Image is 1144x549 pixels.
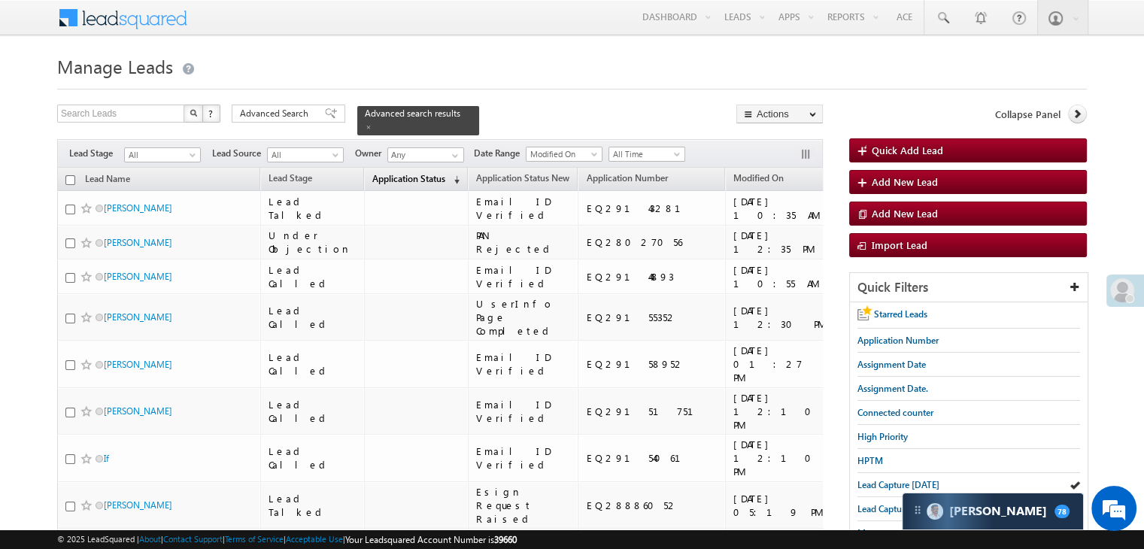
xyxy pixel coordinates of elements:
a: Modified On [726,170,791,190]
span: All Time [609,147,681,161]
a: Show All Items [444,148,463,163]
span: High Priority [857,431,908,442]
div: carter-dragCarter[PERSON_NAME]78 [902,493,1084,530]
a: Lead Stage [261,170,320,190]
span: ? [208,107,215,120]
span: Application Number [586,172,667,184]
span: Application Status New [476,172,569,184]
div: Email ID Verified [476,398,572,425]
a: All [267,147,344,162]
a: [PERSON_NAME] [104,202,172,214]
a: Acceptable Use [286,534,343,544]
span: Lead Stage [269,172,312,184]
img: carter-drag [912,504,924,516]
div: Email ID Verified [476,444,572,472]
button: ? [202,105,220,123]
div: [DATE] 12:10 PM [733,391,826,432]
span: Quick Add Lead [872,144,943,156]
a: Application Status (sorted descending) [365,170,467,190]
div: EQ29151751 [586,405,718,418]
a: [PERSON_NAME] [104,359,172,370]
div: [DATE] 01:27 PM [733,344,826,384]
a: Application Number [578,170,675,190]
a: [PERSON_NAME] [104,271,172,282]
span: Application Number [857,335,939,346]
span: Messages [857,527,896,538]
span: Collapse Panel [995,108,1061,121]
a: [PERSON_NAME] [104,237,172,248]
a: Contact Support [163,534,223,544]
span: Assignment Date. [857,383,928,394]
img: Search [190,109,197,117]
a: [PERSON_NAME] [104,499,172,511]
div: Lead Called [269,398,357,425]
span: Advanced Search [240,107,313,120]
div: EQ29154061 [586,451,718,465]
span: Application Status [372,173,445,184]
span: (sorted descending) [448,174,460,186]
span: Import Lead [872,238,927,251]
div: Email ID Verified [476,195,572,222]
span: Lead Capture [DATE] [857,503,939,514]
div: EQ29155352 [586,311,718,324]
span: Advanced search results [365,108,460,119]
div: Lead Called [269,444,357,472]
div: [DATE] 05:19 PM [733,492,826,519]
span: Add New Lead [872,207,938,220]
span: Lead Source [212,147,267,160]
a: If [104,453,109,464]
span: Starred Leads [874,308,927,320]
a: All Time [608,147,685,162]
div: Lead Talked [269,195,357,222]
button: Actions [736,105,823,123]
div: [DATE] 12:35 PM [733,229,826,256]
span: Modified On [733,172,784,184]
div: [DATE] 10:55 AM [733,263,826,290]
div: Email ID Verified [476,350,572,378]
div: Quick Filters [850,273,1088,302]
span: Add New Lead [872,175,938,188]
span: Owner [355,147,387,160]
span: Your Leadsquared Account Number is [345,534,517,545]
div: PAN Rejected [476,229,572,256]
input: Check all records [65,175,75,185]
div: [DATE] 12:10 PM [733,438,826,478]
div: Esign Request Raised [476,485,572,526]
div: Lead Called [269,304,357,331]
a: Lead Name [77,171,138,190]
div: EQ29144893 [586,270,718,284]
span: Manage Leads [57,54,173,78]
input: Type to Search [387,147,464,162]
span: Connected counter [857,407,933,418]
div: [DATE] 12:30 PM [733,304,826,331]
span: Lead Capture [DATE] [857,479,939,490]
div: Lead Talked [269,492,357,519]
span: Assignment Date [857,359,926,370]
div: EQ29158952 [586,357,718,371]
span: © 2025 LeadSquared | | | | | [57,532,517,547]
div: Lead Called [269,263,357,290]
a: Application Status New [469,170,577,190]
span: 78 [1054,505,1070,518]
div: [DATE] 10:35 AM [733,195,826,222]
a: About [139,534,161,544]
a: Terms of Service [225,534,284,544]
span: All [125,148,196,162]
span: 39660 [494,534,517,545]
a: [PERSON_NAME] [104,311,172,323]
div: EQ28886052 [586,499,718,512]
div: EQ29143281 [586,202,718,215]
div: Lead Called [269,350,357,378]
div: Under Objection [269,229,357,256]
div: Email ID Verified [476,263,572,290]
div: UserInfo Page Completed [476,297,572,338]
span: Modified On [526,147,598,161]
span: Lead Stage [69,147,124,160]
a: [PERSON_NAME] [104,405,172,417]
a: All [124,147,201,162]
span: Date Range [474,147,526,160]
span: All [268,148,339,162]
a: Modified On [526,147,602,162]
div: EQ28027056 [586,235,718,249]
span: HPTM [857,455,883,466]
